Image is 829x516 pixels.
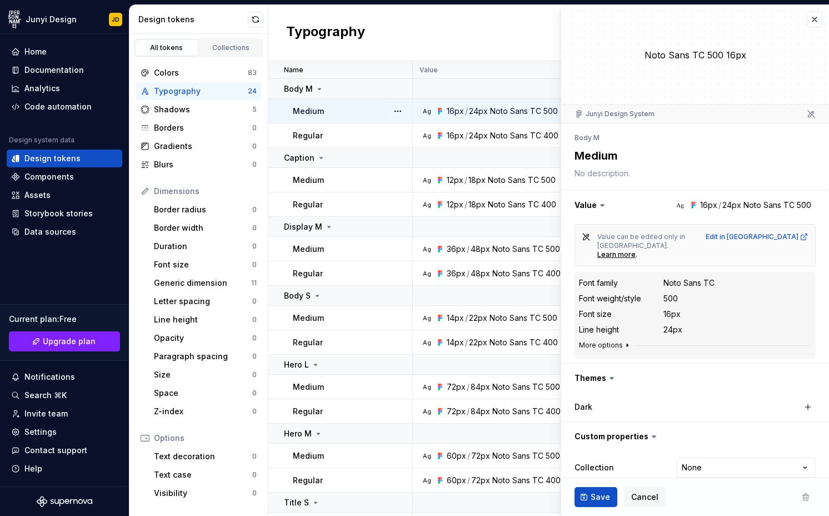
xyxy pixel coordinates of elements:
div: Font family [579,277,618,289]
div: 11 [251,279,257,287]
div: 400 [546,268,561,279]
div: Border radius [154,204,252,215]
a: Assets [7,186,122,204]
button: Save [575,487,617,507]
a: Invite team [7,405,122,423]
div: Search ⌘K [24,390,67,401]
div: 0 [252,470,257,479]
div: Noto Sans TC [492,475,543,486]
a: Opacity0 [149,329,261,347]
div: Ag [422,245,431,254]
a: Paragraph spacing0 [149,348,261,365]
a: Blurs0 [136,156,261,173]
label: Collection [575,462,614,473]
button: More options [579,341,632,350]
div: 0 [252,260,257,269]
div: 400 [541,199,556,210]
div: Text decoration [154,451,252,462]
div: 0 [252,160,257,169]
div: Components [24,171,74,182]
div: Ag [422,131,431,140]
a: Learn more [597,250,636,259]
div: Noto Sans TC [492,406,543,417]
div: / [465,199,467,210]
div: 60px [447,475,466,486]
a: Storybook stories [7,205,122,222]
a: Components [7,168,122,186]
div: Collections [203,43,259,52]
label: Dark [575,401,592,413]
div: Gradients [154,141,252,152]
div: 5 [252,105,257,114]
div: Font size [579,309,612,320]
div: 24 [248,87,257,96]
div: 24px [469,106,488,117]
textarea: Medium [572,146,813,166]
span: Value can be edited only in [GEOGRAPHIC_DATA]. [597,232,687,250]
svg: Supernova Logo [37,496,92,507]
div: Typography [154,86,248,97]
a: Border radius0 [149,201,261,219]
div: Colors [154,67,248,78]
div: 48px [471,244,490,255]
div: Data sources [24,226,76,237]
div: Line height [579,324,619,335]
div: Blurs [154,159,252,170]
a: Settings [7,423,122,441]
span: Cancel [631,492,658,503]
div: Visibility [154,488,252,499]
span: . [636,250,637,259]
div: Invite team [24,408,68,419]
div: / [467,268,470,279]
div: Paragraph spacing [154,351,252,362]
p: Medium [293,312,324,324]
div: Noto Sans TC [492,450,543,462]
a: Border width0 [149,219,261,237]
div: 0 [252,142,257,151]
div: Ag [422,383,431,391]
a: Analytics [7,80,122,97]
div: 500 [546,381,560,393]
a: Size0 [149,366,261,384]
div: / [467,450,470,462]
div: Design system data [9,136,74,145]
div: 0 [252,315,257,324]
div: / [465,106,468,117]
div: 400 [546,406,561,417]
div: Ag [422,269,431,278]
p: Hero L [284,359,309,370]
div: Ag [422,314,431,322]
div: Contact support [24,445,87,456]
div: / [465,130,468,141]
div: Duration [154,241,252,252]
div: 22px [469,337,487,348]
div: Noto Sans TC [490,106,541,117]
div: Dimensions [154,186,257,197]
li: Body M [575,133,600,142]
div: Noto Sans TC [490,312,541,324]
p: Regular [293,475,323,486]
div: Noto Sans TC [490,337,541,348]
div: / [467,244,470,255]
a: Edit in [GEOGRAPHIC_DATA] [706,232,808,241]
p: Value [420,66,438,75]
p: Regular [293,337,323,348]
div: 500 [543,106,558,117]
div: Line height [154,314,252,325]
div: Text case [154,469,252,480]
div: 400 [543,130,558,141]
div: Noto Sans TC [492,244,543,255]
a: Code automation [7,98,122,116]
div: Storybook stories [24,208,93,219]
div: Ag [676,201,685,210]
div: Opacity [154,333,252,344]
div: 14px [447,337,464,348]
div: / [467,475,470,486]
div: 500 [546,244,560,255]
div: Borders [154,122,252,133]
a: Font size0 [149,256,261,274]
div: 0 [252,297,257,306]
p: Body S [284,290,311,301]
